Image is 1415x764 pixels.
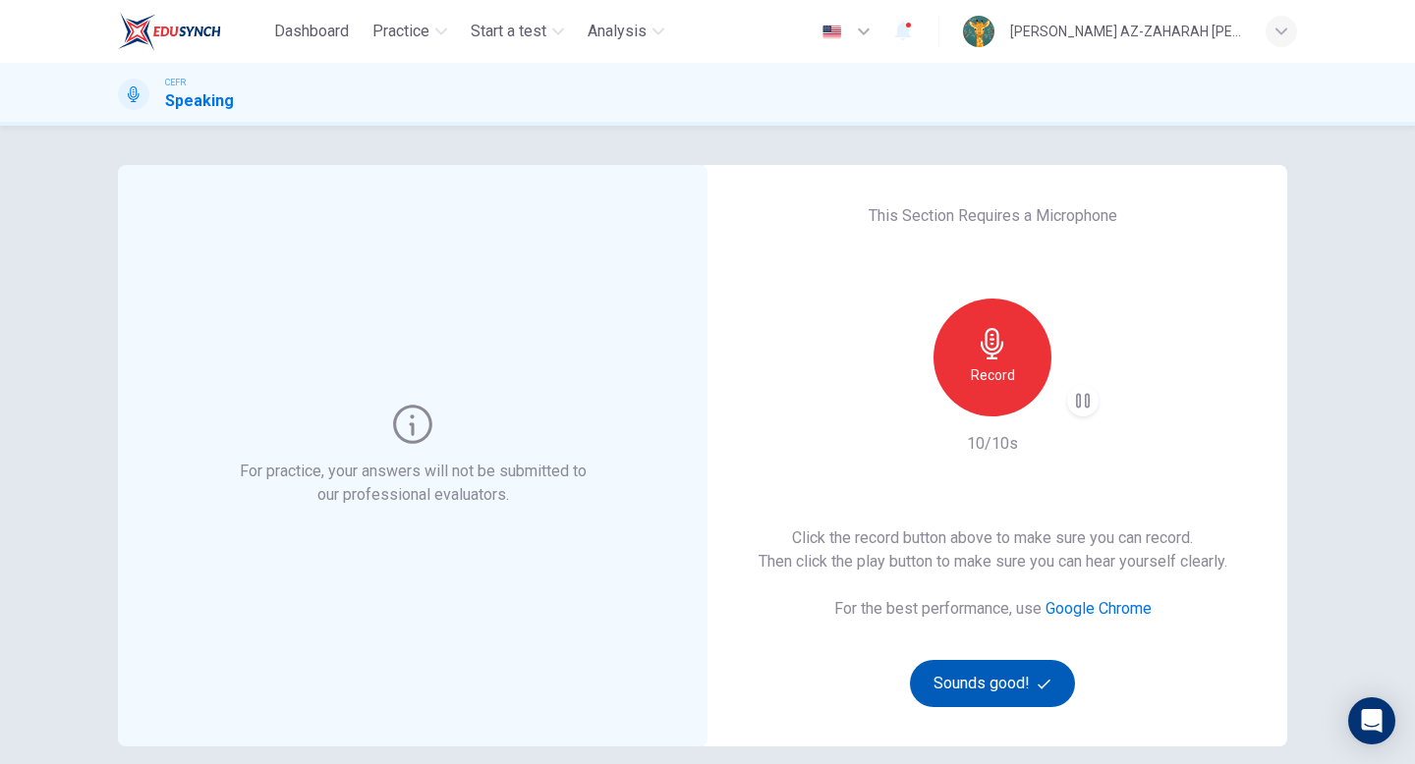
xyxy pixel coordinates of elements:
[471,20,546,43] span: Start a test
[834,597,1152,621] h6: For the best performance, use
[274,20,349,43] span: Dashboard
[1348,697,1395,744] div: Open Intercom Messenger
[963,16,994,47] img: Profile picture
[118,12,266,51] a: EduSynch logo
[1046,599,1152,618] a: Google Chrome
[1010,20,1242,43] div: [PERSON_NAME] AZ-ZAHARAH [PERSON_NAME]
[236,460,591,507] h6: For practice, your answers will not be submitted to our professional evaluators.
[820,25,844,39] img: en
[869,204,1117,228] h6: This Section Requires a Microphone
[118,12,221,51] img: EduSynch logo
[934,299,1051,416] button: Record
[372,20,429,43] span: Practice
[463,14,572,49] button: Start a test
[165,89,234,113] h1: Speaking
[165,76,186,89] span: CEFR
[266,14,357,49] button: Dashboard
[967,432,1018,456] h6: 10/10s
[365,14,455,49] button: Practice
[759,526,1227,573] h6: Click the record button above to make sure you can record. Then click the play button to make sur...
[580,14,672,49] button: Analysis
[588,20,647,43] span: Analysis
[971,363,1015,387] h6: Record
[910,660,1075,707] button: Sounds good!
